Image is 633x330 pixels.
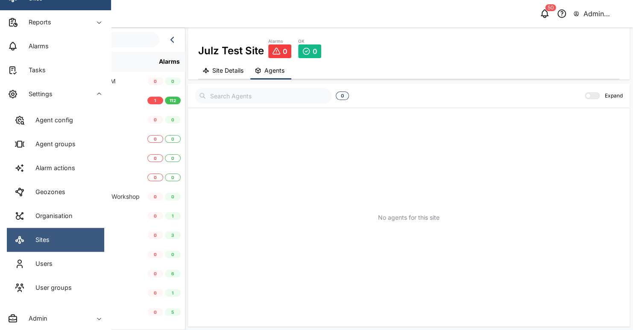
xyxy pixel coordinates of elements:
div: Alarms [22,41,49,51]
span: 1 [154,97,156,104]
span: 1 [172,289,173,296]
div: Tasks [22,65,46,75]
div: Admin [22,314,47,323]
div: Alarms [159,57,180,66]
span: 0 [171,116,174,123]
div: User groups [29,283,72,292]
a: Organisation [7,204,104,228]
div: OK [298,38,321,45]
span: 0 [171,155,174,162]
span: 5 [171,309,174,315]
a: Sites [7,228,104,252]
button: Admin Zaerald Lungos [573,8,626,20]
div: 50 [545,4,556,11]
span: Agents [264,68,284,74]
span: 112 [170,97,176,104]
span: 0 [313,47,317,55]
span: 0 [283,47,287,55]
span: 0 [154,116,157,123]
span: 0 [341,92,344,100]
div: Admin Zaerald Lungos [583,9,626,19]
span: 0 [154,174,157,181]
span: 0 [154,270,157,277]
span: 0 [154,251,157,258]
div: Alarms [268,38,291,45]
div: Alarm actions [29,163,75,173]
span: 0 [154,136,157,142]
div: Julz Test Site [198,38,264,59]
div: Sites [29,235,50,245]
a: Agent groups [7,132,104,156]
div: Geozones [29,187,65,197]
div: Users [29,259,53,268]
span: 0 [171,193,174,200]
a: Alarm actions [7,156,104,180]
span: 0 [154,193,157,200]
span: 3 [171,232,174,239]
a: Users [7,252,104,276]
span: 0 [171,251,174,258]
span: 0 [171,136,174,142]
a: 0 [268,44,291,58]
a: Agent config [7,108,104,132]
span: 0 [154,232,157,239]
span: 0 [154,309,157,315]
span: 6 [171,270,174,277]
div: Reports [22,18,51,27]
div: Organisation [29,211,73,221]
div: Agent groups [29,139,76,149]
span: 0 [154,289,157,296]
span: 0 [154,212,157,219]
div: Settings [22,89,53,99]
span: 0 [171,78,174,85]
span: 0 [171,174,174,181]
span: 0 [154,155,157,162]
div: No agents for this site [378,213,440,222]
span: 0 [154,78,157,85]
label: Expand [600,92,623,99]
a: Geozones [7,180,104,204]
span: 1 [172,212,173,219]
input: Search Agents [195,88,331,103]
a: User groups [7,276,104,300]
span: Site Details [212,68,243,74]
div: Agent config [29,115,73,125]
